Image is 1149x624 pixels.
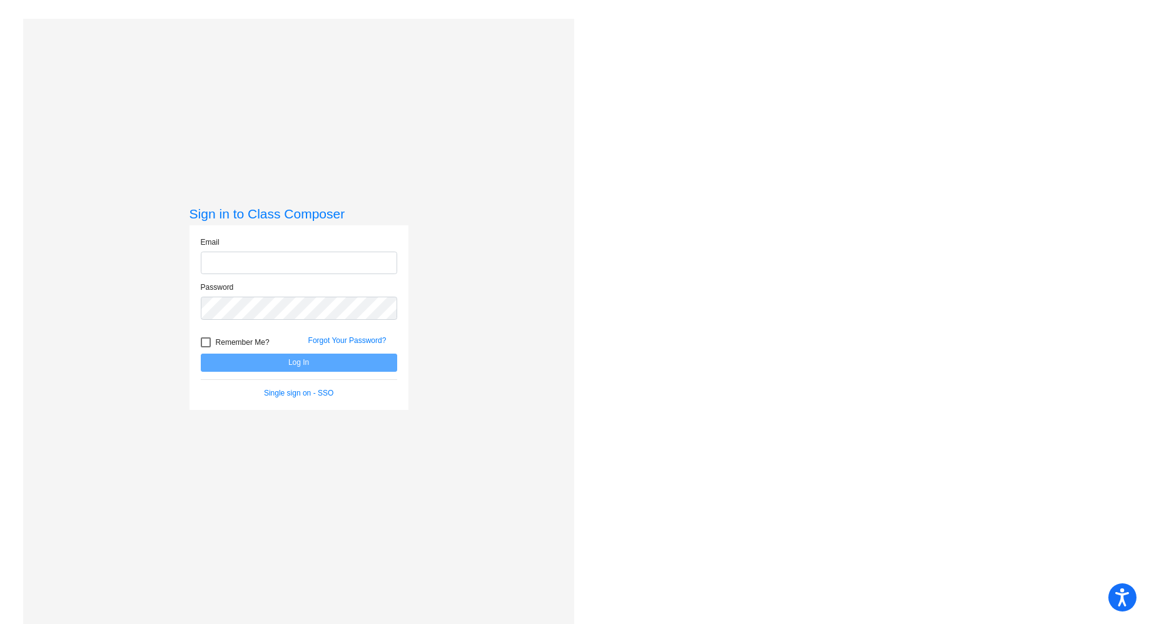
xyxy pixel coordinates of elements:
h3: Sign in to Class Composer [190,206,408,222]
label: Password [201,282,234,293]
a: Forgot Your Password? [308,336,387,345]
span: Remember Me? [216,335,270,350]
button: Log In [201,354,397,372]
label: Email [201,237,220,248]
a: Single sign on - SSO [264,389,333,397]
